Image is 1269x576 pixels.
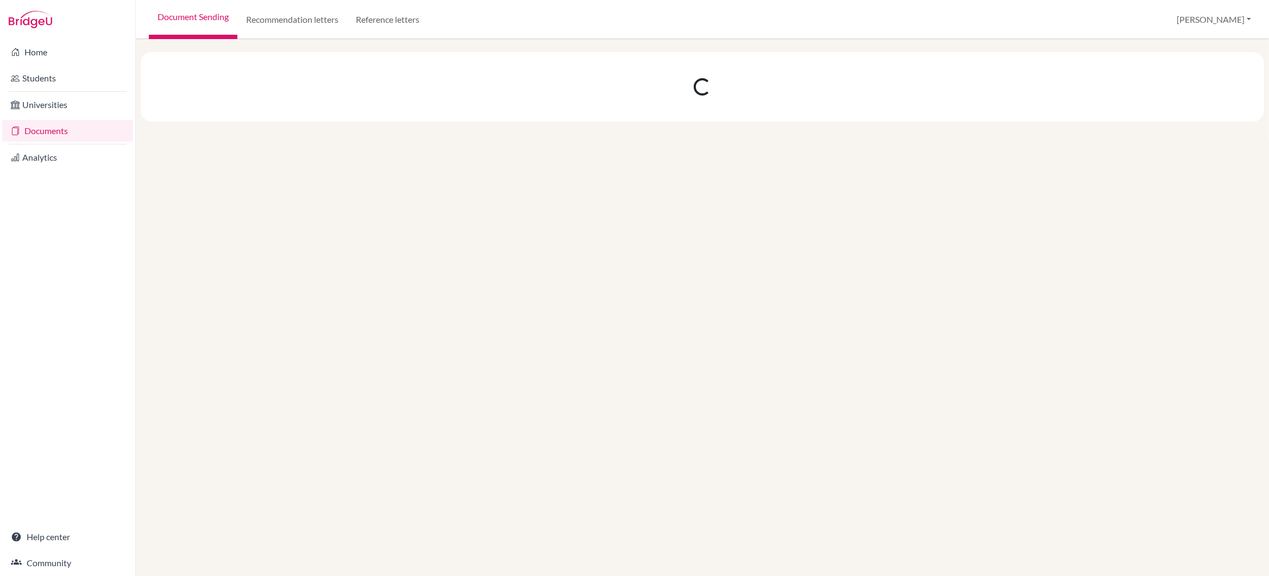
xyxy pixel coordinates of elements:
[1172,9,1256,30] button: [PERSON_NAME]
[2,67,133,89] a: Students
[2,120,133,142] a: Documents
[2,552,133,574] a: Community
[2,526,133,548] a: Help center
[2,94,133,116] a: Universities
[2,147,133,168] a: Analytics
[2,41,133,63] a: Home
[9,11,52,28] img: Bridge-U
